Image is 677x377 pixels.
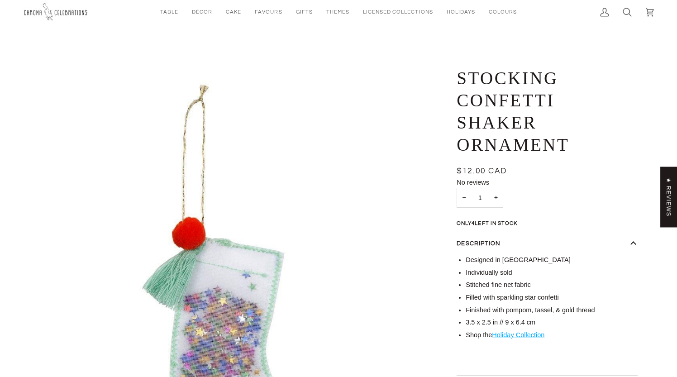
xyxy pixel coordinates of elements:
[296,8,313,16] span: Gifts
[160,8,178,16] span: Table
[363,8,433,16] span: Licensed Collections
[492,331,544,339] a: Holiday Collection
[466,293,638,303] li: Filled with sparkling star confetti
[466,268,638,278] li: Individually sold
[457,188,503,208] input: Quantity
[447,8,475,16] span: Holidays
[457,167,507,175] span: $12.00 CAD
[457,179,489,186] span: No reviews
[457,221,521,226] span: Only left in stock
[192,8,212,16] span: Décor
[326,8,349,16] span: Themes
[226,8,241,16] span: Cake
[489,8,517,16] span: Colours
[457,232,638,256] button: Description
[457,188,471,208] button: Decrease quantity
[660,167,677,227] div: Click to open Judge.me floating reviews tab
[457,67,631,156] h1: Stocking Confetti Shaker Ornament
[466,255,638,265] li: Designed in [GEOGRAPHIC_DATA]
[466,318,638,328] li: 3.5 x 2.5 in // 9 x 6.4 cm
[489,188,503,208] button: Increase quantity
[466,330,638,340] li: Shop the
[466,280,638,290] li: Stitched fine net fabric
[255,8,282,16] span: Favours
[466,305,638,315] li: Finished with pompom, tassel, & gold thread
[472,221,475,226] span: 4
